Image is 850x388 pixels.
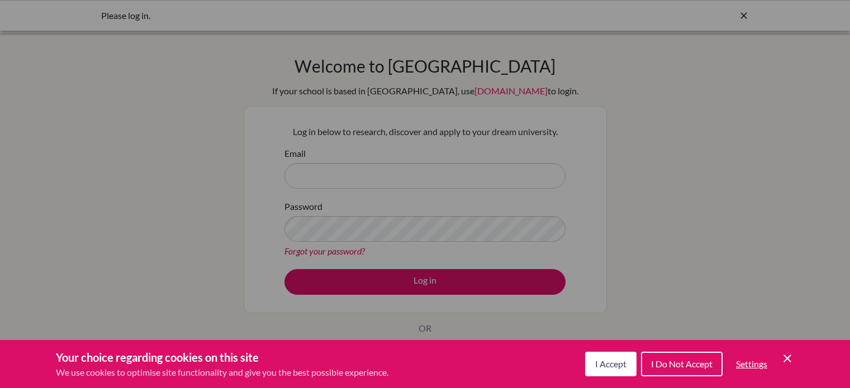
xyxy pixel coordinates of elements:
span: Settings [736,358,767,369]
button: Save and close [781,352,794,365]
button: I Accept [585,352,637,376]
span: I Do Not Accept [651,358,713,369]
p: We use cookies to optimise site functionality and give you the best possible experience. [56,366,388,379]
button: I Do Not Accept [641,352,723,376]
span: I Accept [595,358,626,369]
button: Settings [727,353,776,375]
h3: Your choice regarding cookies on this site [56,349,388,366]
